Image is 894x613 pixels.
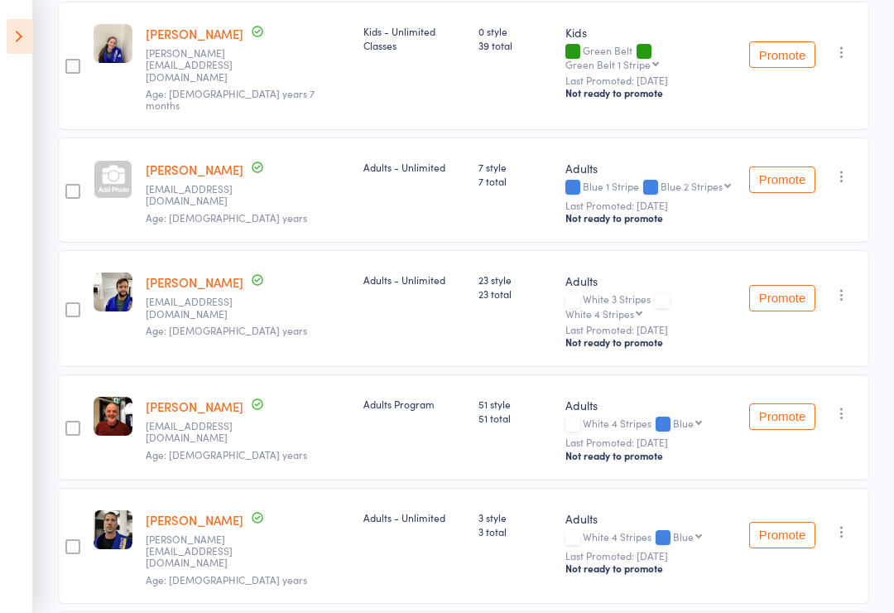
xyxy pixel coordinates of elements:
[565,200,736,211] small: Last Promoted: [DATE]
[749,285,815,311] button: Promote
[565,160,736,176] div: Adults
[565,397,736,413] div: Adults
[478,397,552,411] span: 51 style
[146,511,243,529] a: [PERSON_NAME]
[146,86,315,112] span: Age: [DEMOGRAPHIC_DATA] years 7 months
[749,403,815,430] button: Promote
[478,273,552,287] span: 23 style
[565,550,736,562] small: Last Promoted: [DATE]
[94,510,132,549] img: image1727422412.png
[478,287,552,301] span: 23 total
[94,273,132,311] img: image1714986410.png
[146,572,307,586] span: Age: [DEMOGRAPHIC_DATA] years
[565,24,736,41] div: Kids
[565,437,736,448] small: Last Promoted: [DATE]
[146,323,307,337] span: Age: [DEMOGRAPHIC_DATA] years
[478,411,552,425] span: 51 total
[565,181,736,195] div: Blue 1 Stripe
[94,397,132,436] img: image1695202374.png
[146,183,253,207] small: Pamelamete11@gmail.com
[565,335,736,349] div: Not ready to promote
[661,181,723,191] div: Blue 2 Stripes
[146,47,253,83] small: elizabeth@ranamok.com
[749,522,815,548] button: Promote
[146,273,243,291] a: [PERSON_NAME]
[146,210,307,224] span: Age: [DEMOGRAPHIC_DATA] years
[565,449,736,462] div: Not ready to promote
[478,524,552,538] span: 3 total
[673,531,694,542] div: Blue
[565,531,736,545] div: White 4 Stripes
[146,25,243,42] a: [PERSON_NAME]
[565,308,634,319] div: White 4 Stripes
[749,167,815,193] button: Promote
[146,398,243,415] a: [PERSON_NAME]
[146,420,253,444] small: Ajdunn@hotmail.com
[565,562,736,575] div: Not ready to promote
[363,273,465,287] div: Adults - Unlimited
[363,510,465,524] div: Adults - Unlimited
[478,160,552,174] span: 7 style
[565,59,651,70] div: Green Belt 1 Stripe
[363,397,465,411] div: Adults Program
[146,447,307,461] span: Age: [DEMOGRAPHIC_DATA] years
[146,161,243,178] a: [PERSON_NAME]
[565,273,736,289] div: Adults
[565,324,736,335] small: Last Promoted: [DATE]
[565,86,736,99] div: Not ready to promote
[565,418,736,432] div: White 4 Stripes
[478,174,552,188] span: 7 total
[478,24,552,38] span: 0 style
[565,45,736,70] div: Green Belt
[146,296,253,320] small: samjtodd8@gmail.com
[146,533,253,569] small: oliveira.leopoldoar@gmail.com
[565,510,736,527] div: Adults
[749,41,815,68] button: Promote
[565,75,736,86] small: Last Promoted: [DATE]
[363,24,465,52] div: Kids - Unlimited Classes
[673,418,694,428] div: Blue
[94,24,132,63] img: image1742201181.png
[478,38,552,52] span: 39 total
[478,510,552,524] span: 3 style
[565,211,736,224] div: Not ready to promote
[565,293,736,318] div: White 3 Stripes
[363,160,465,174] div: Adults - Unlimited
